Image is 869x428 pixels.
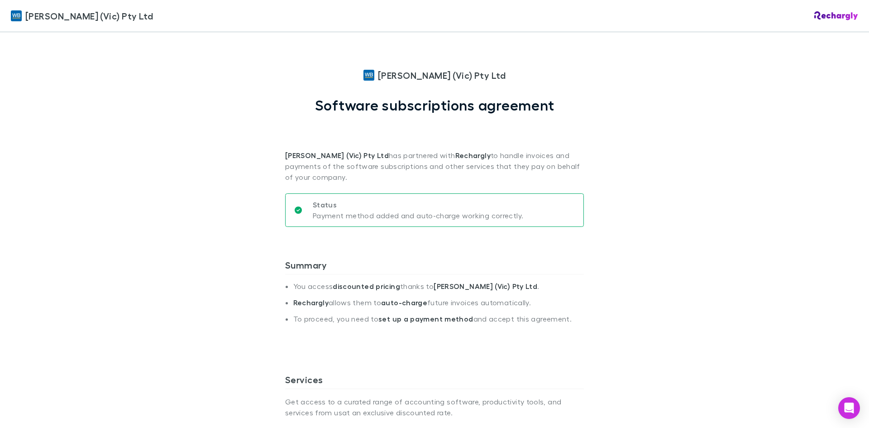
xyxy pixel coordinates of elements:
h1: Software subscriptions agreement [315,96,554,114]
img: Rechargly Logo [814,11,858,20]
p: Get access to a curated range of accounting software, productivity tools, and services from us at... [285,389,584,425]
span: [PERSON_NAME] (Vic) Pty Ltd [378,68,506,82]
h3: Summary [285,260,584,274]
img: William Buck (Vic) Pty Ltd's Logo [363,70,374,81]
strong: discounted pricing [333,282,400,291]
strong: [PERSON_NAME] (Vic) Pty Ltd [434,282,537,291]
li: allows them to future invoices automatically. [293,298,584,314]
span: [PERSON_NAME] (Vic) Pty Ltd [25,9,153,23]
strong: Rechargly [455,151,491,160]
strong: set up a payment method [378,314,473,323]
img: William Buck (Vic) Pty Ltd's Logo [11,10,22,21]
strong: auto-charge [381,298,427,307]
div: Open Intercom Messenger [838,397,860,419]
li: To proceed, you need to and accept this agreement. [293,314,584,331]
h3: Services [285,374,584,389]
p: Payment method added and auto-charge working correctly. [313,210,523,221]
li: You access thanks to . [293,282,584,298]
p: has partnered with to handle invoices and payments of the software subscriptions and other servic... [285,114,584,183]
strong: [PERSON_NAME] (Vic) Pty Ltd [285,151,389,160]
strong: Rechargly [293,298,329,307]
p: Status [313,199,523,210]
